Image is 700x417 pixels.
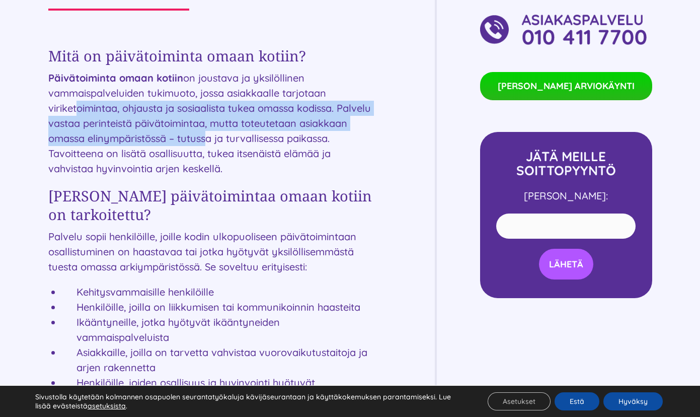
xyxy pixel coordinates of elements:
li: Ikääntyneille, jotka hyötyvät ikääntyneiden vammaispalveluista [61,315,374,345]
strong: JÄTÄ MEILLE SOITTOPYYNTÖ [516,148,616,179]
p: [PERSON_NAME]: [480,188,652,203]
button: Hyväksy [603,392,663,410]
li: Henkilöille, joilla on liikkumisen tai kommunikoinnin haasteita [61,300,374,315]
li: Kehitysvammaisille henkilöille [61,285,374,300]
button: Asetukset [488,392,551,410]
button: asetuksista [88,401,126,410]
li: Henkilöille, joiden osallisuus ja hyvinvointi hyötyvät henkilökohtaisesta ohjauksesta [61,375,374,405]
form: Yhteydenottolomake [489,214,643,280]
p: on joustava ja yksilöllinen vammaispalveluiden tukimuoto, jossa asiakkaalle tarjotaan viriketoimi... [48,71,374,176]
button: Estä [555,392,599,410]
strong: Päivätoiminta omaan kotiin [48,72,183,84]
input: LÄHETÄ [539,249,593,280]
span: [PERSON_NAME] ARVIOKÄYNTI [498,80,635,93]
p: Sivustolla käytetään kolmannen osapuolen seurantatyökaluja kävijäseurantaan ja käyttäkokemuksen p... [35,392,464,410]
h2: Mitä on päivätoiminta omaan kotiin? [48,46,374,65]
p: Palvelu sopii henkilöille, joille kodin ulkopuoliseen päivätoimintaan osallistuminen on haastavaa... [48,229,374,274]
h2: [PERSON_NAME] päivätoimintaa omaan kotiin on tarkoitettu? [48,186,374,224]
li: Asiakkaille, joilla on tarvetta vahvistaa vuorovaikutustaitoja ja arjen rakennetta [61,345,374,375]
img: tel: 0104117700 [480,13,652,51]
